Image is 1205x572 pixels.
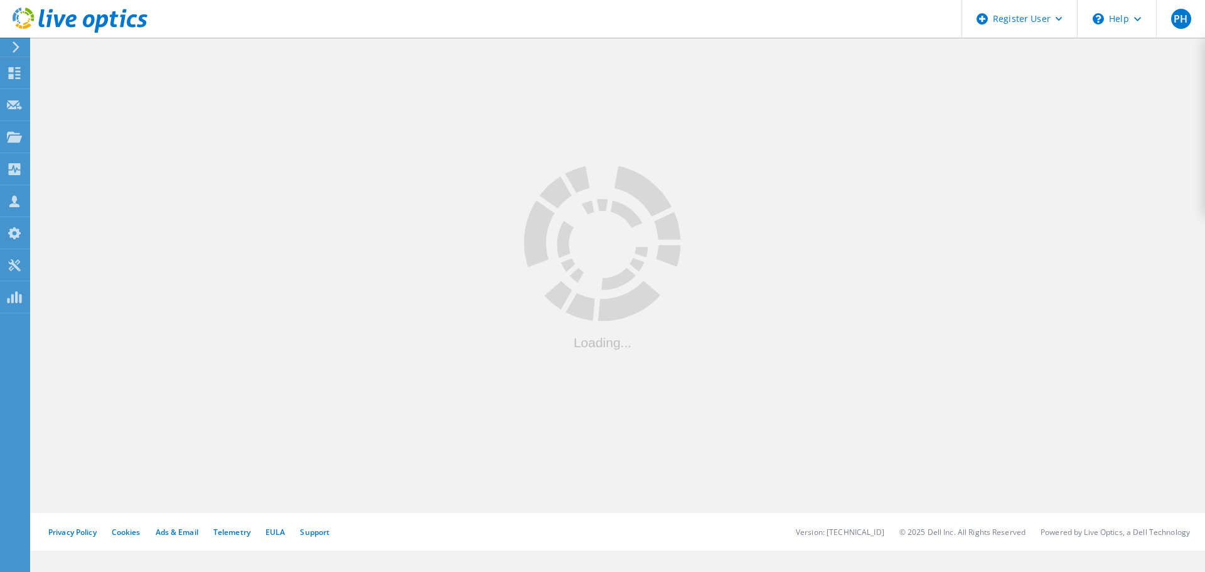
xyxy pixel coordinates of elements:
[796,527,884,537] li: Version: [TECHNICAL_ID]
[524,335,681,348] div: Loading...
[1093,13,1104,24] svg: \n
[1174,14,1187,24] span: PH
[899,527,1026,537] li: © 2025 Dell Inc. All Rights Reserved
[265,527,285,537] a: EULA
[1041,527,1190,537] li: Powered by Live Optics, a Dell Technology
[112,527,141,537] a: Cookies
[213,527,250,537] a: Telemetry
[13,26,147,35] a: Live Optics Dashboard
[48,527,97,537] a: Privacy Policy
[300,527,329,537] a: Support
[156,527,198,537] a: Ads & Email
